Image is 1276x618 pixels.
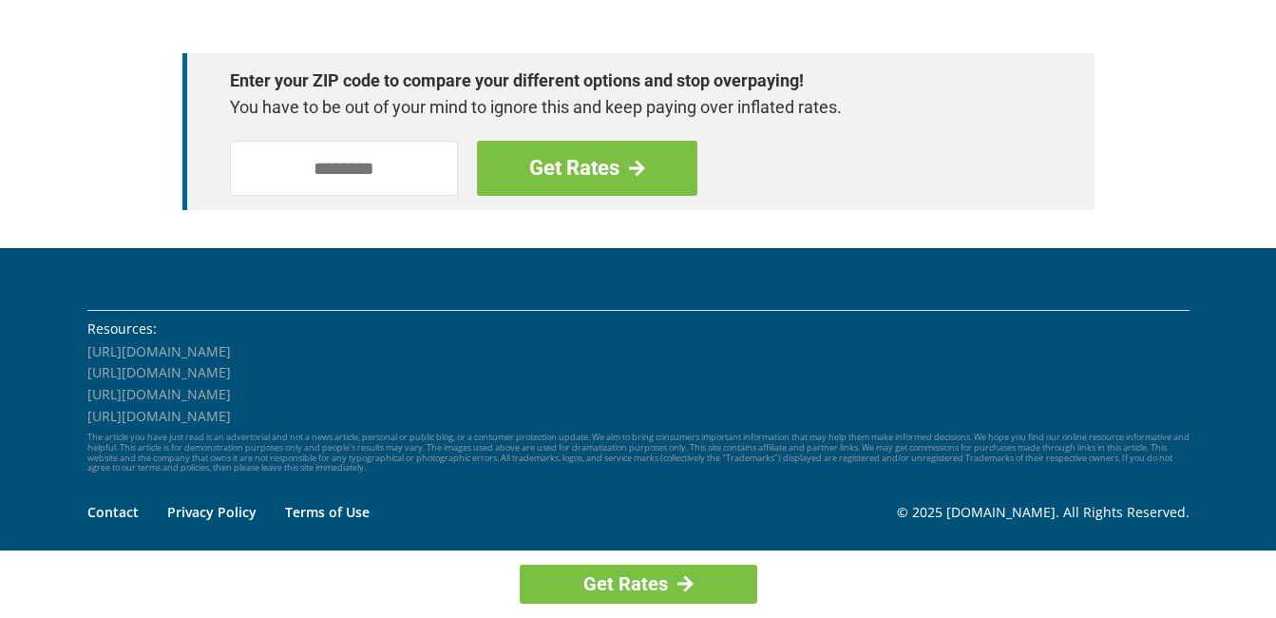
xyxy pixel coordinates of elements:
[87,319,1190,339] li: Resources:
[167,503,257,521] a: Privacy Policy
[87,342,231,360] a: [URL][DOMAIN_NAME]
[87,407,231,425] a: [URL][DOMAIN_NAME]
[897,502,1190,523] p: © 2025 [DOMAIN_NAME]. All Rights Reserved.
[230,68,1028,94] strong: Enter your ZIP code to compare your different options and stop overpaying!
[477,141,697,196] a: Get Rates
[87,433,1190,473] p: The article you have just read is an advertorial and not a news article, personal or public blog,...
[285,503,370,521] a: Terms of Use
[87,385,231,403] a: [URL][DOMAIN_NAME]
[87,503,139,521] a: Contact
[520,565,757,604] a: Get Rates
[87,363,231,381] a: [URL][DOMAIN_NAME]
[230,94,1028,121] p: You have to be out of your mind to ignore this and keep paying over inflated rates.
